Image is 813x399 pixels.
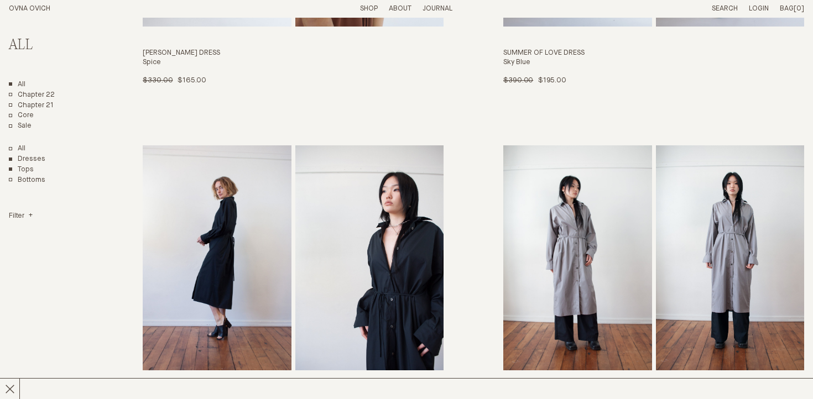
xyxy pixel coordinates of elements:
a: Chapter 21 [9,101,54,111]
a: Journal [423,5,452,12]
summary: About [389,4,411,14]
span: $165.00 [178,77,206,84]
img: Shirt Dress [143,145,291,371]
h2: All [9,38,101,54]
span: Bag [780,5,794,12]
a: Show All [9,144,25,154]
img: Shirt Dress [503,145,652,371]
a: Shop [360,5,378,12]
h4: Sky Blue [503,58,804,67]
a: Dresses [9,155,45,164]
span: $195.00 [538,77,566,84]
span: $330.00 [143,77,173,84]
a: Tops [9,165,34,175]
summary: Filter [9,212,33,221]
a: Search [712,5,738,12]
span: $390.00 [503,77,533,84]
a: Sale [9,122,32,131]
h3: Summer of Love Dress [503,49,804,58]
a: Core [9,111,34,120]
a: All [9,80,25,90]
h3: [PERSON_NAME] Dress [143,49,444,58]
a: Bottoms [9,176,45,185]
a: Chapter 22 [9,91,55,100]
span: [0] [794,5,804,12]
a: Home [9,5,50,12]
a: Login [749,5,769,12]
h4: Spice [143,58,444,67]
